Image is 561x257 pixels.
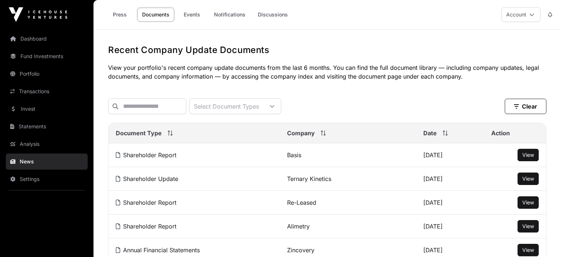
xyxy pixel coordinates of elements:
[6,83,88,99] a: Transactions
[108,63,546,81] p: View your portfolio's recent company update documents from the last 6 months. You can find the fu...
[522,199,534,206] a: View
[137,8,174,22] a: Documents
[6,136,88,152] a: Analysis
[423,129,437,137] span: Date
[287,199,316,206] a: Re-Leased
[518,149,539,161] button: View
[177,8,206,22] a: Events
[416,191,484,215] td: [DATE]
[6,66,88,82] a: Portfolio
[9,7,67,22] img: Icehouse Ventures Logo
[522,223,534,229] span: View
[105,8,134,22] a: Press
[522,175,534,182] a: View
[6,154,88,170] a: News
[209,8,250,22] a: Notifications
[522,246,534,254] a: View
[116,151,176,159] a: Shareholder Report
[518,220,539,233] button: View
[518,196,539,209] button: View
[116,129,162,137] span: Document Type
[116,246,200,254] a: Annual Financial Statements
[6,48,88,64] a: Fund Investments
[287,129,315,137] span: Company
[287,246,314,254] a: Zincovery
[6,171,88,187] a: Settings
[416,167,484,191] td: [DATE]
[6,31,88,47] a: Dashboard
[416,143,484,167] td: [DATE]
[522,223,534,230] a: View
[116,175,178,182] a: Shareholder Update
[501,7,541,22] button: Account
[524,222,561,257] iframe: Chat Widget
[416,215,484,238] td: [DATE]
[518,244,539,256] button: View
[287,151,301,159] a: Basis
[6,101,88,117] a: Invest
[108,44,546,56] h1: Recent Company Update Documents
[522,152,534,158] span: View
[6,118,88,135] a: Statements
[505,99,546,114] button: Clear
[522,175,534,182] span: View
[287,223,310,230] a: Alimetry
[522,199,534,205] span: View
[116,199,176,206] a: Shareholder Report
[522,151,534,159] a: View
[491,129,510,137] span: Action
[518,173,539,185] button: View
[253,8,293,22] a: Discussions
[190,99,263,114] div: Select Document Types
[287,175,331,182] a: Ternary Kinetics
[116,223,176,230] a: Shareholder Report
